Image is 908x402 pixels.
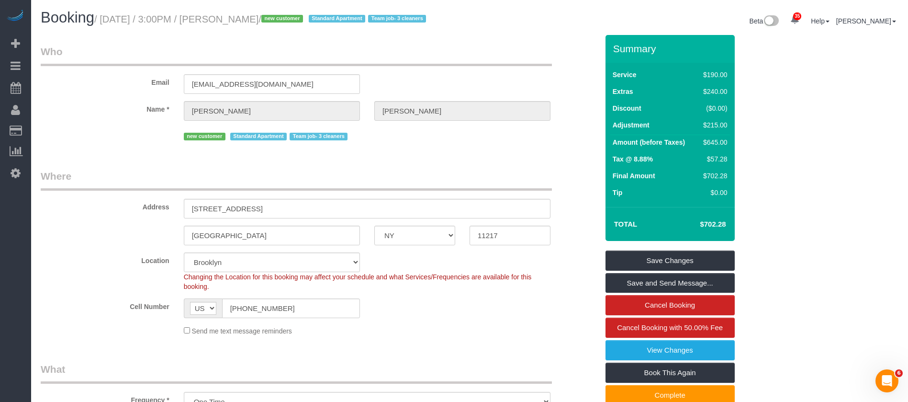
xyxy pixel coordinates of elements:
div: $702.28 [699,171,727,181]
span: 35 [793,12,801,20]
a: Book This Again [605,363,735,383]
span: Cancel Booking with 50.00% Fee [617,323,723,332]
label: Email [34,74,177,87]
span: new customer [261,15,303,23]
a: Cancel Booking with 50.00% Fee [605,318,735,338]
legend: Who [41,45,552,66]
span: new customer [184,133,225,140]
div: $645.00 [699,138,727,147]
label: Extras [613,87,633,96]
h3: Summary [613,43,730,54]
span: Booking [41,9,94,26]
span: Send me text message reminders [192,327,292,335]
label: Address [34,199,177,212]
legend: Where [41,169,552,191]
legend: What [41,362,552,384]
div: $215.00 [699,120,727,130]
div: $240.00 [699,87,727,96]
small: / [DATE] / 3:00PM / [PERSON_NAME] [94,14,429,24]
span: Team job- 3 cleaners [290,133,348,140]
div: $0.00 [699,188,727,197]
span: Changing the Location for this booking may affect your schedule and what Services/Frequencies are... [184,273,532,290]
label: Tip [613,188,623,197]
input: Last Name [374,101,550,121]
span: Standard Apartment [230,133,287,140]
a: Beta [750,17,779,25]
label: Discount [613,103,641,113]
iframe: Intercom live chat [875,369,898,392]
input: Zip Code [470,226,550,245]
label: Amount (before Taxes) [613,138,685,147]
a: Help [811,17,830,25]
div: ($0.00) [699,103,727,113]
input: First Name [184,101,360,121]
span: 6 [895,369,903,377]
input: Email [184,74,360,94]
div: $190.00 [699,70,727,80]
label: Tax @ 8.88% [613,154,653,164]
div: $57.28 [699,154,727,164]
input: Cell Number [222,299,360,318]
span: Standard Apartment [309,15,366,23]
label: Name * [34,101,177,114]
label: Final Amount [613,171,655,181]
label: Location [34,253,177,265]
a: Cancel Booking [605,295,735,315]
label: Cell Number [34,299,177,311]
label: Adjustment [613,120,650,130]
a: 35 [785,10,804,31]
a: [PERSON_NAME] [836,17,896,25]
input: City [184,226,360,245]
img: New interface [763,15,779,28]
a: Save Changes [605,251,735,271]
a: View Changes [605,340,735,360]
strong: Total [614,220,638,228]
span: Team job- 3 cleaners [368,15,426,23]
img: Automaid Logo [6,10,25,23]
span: / [258,14,429,24]
h4: $702.28 [671,220,726,229]
a: Save and Send Message... [605,273,735,293]
label: Service [613,70,637,80]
